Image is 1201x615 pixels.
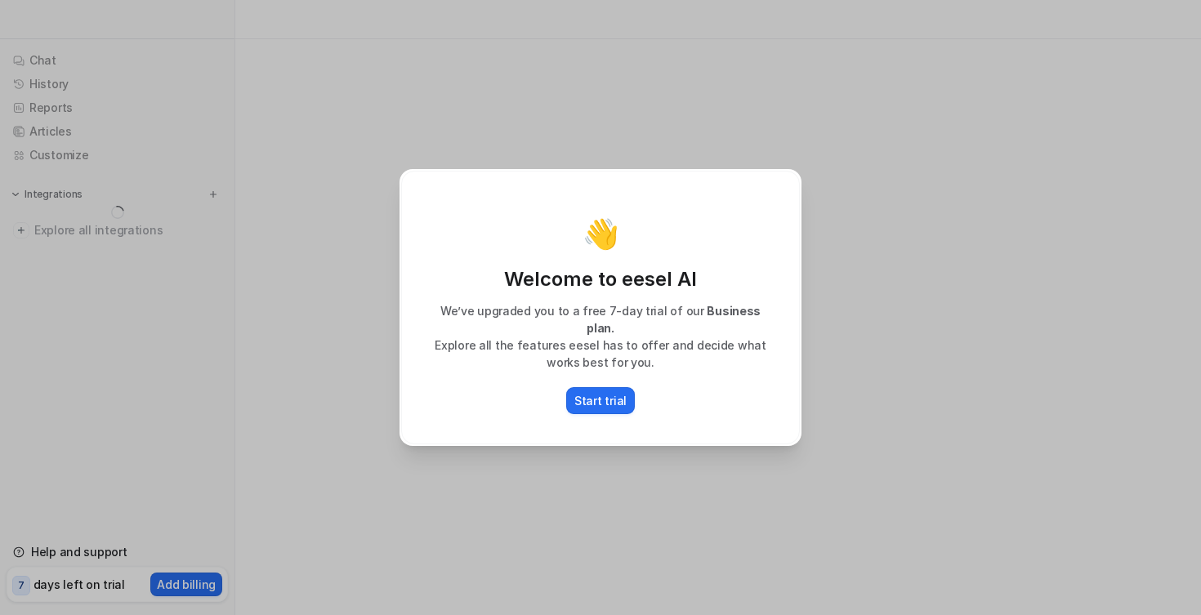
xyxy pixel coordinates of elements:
p: Explore all the features eesel has to offer and decide what works best for you. [418,336,783,371]
p: 👋 [583,217,619,250]
p: We’ve upgraded you to a free 7-day trial of our [418,302,783,336]
p: Welcome to eesel AI [418,266,783,292]
button: Start trial [566,387,635,414]
p: Start trial [574,392,627,409]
